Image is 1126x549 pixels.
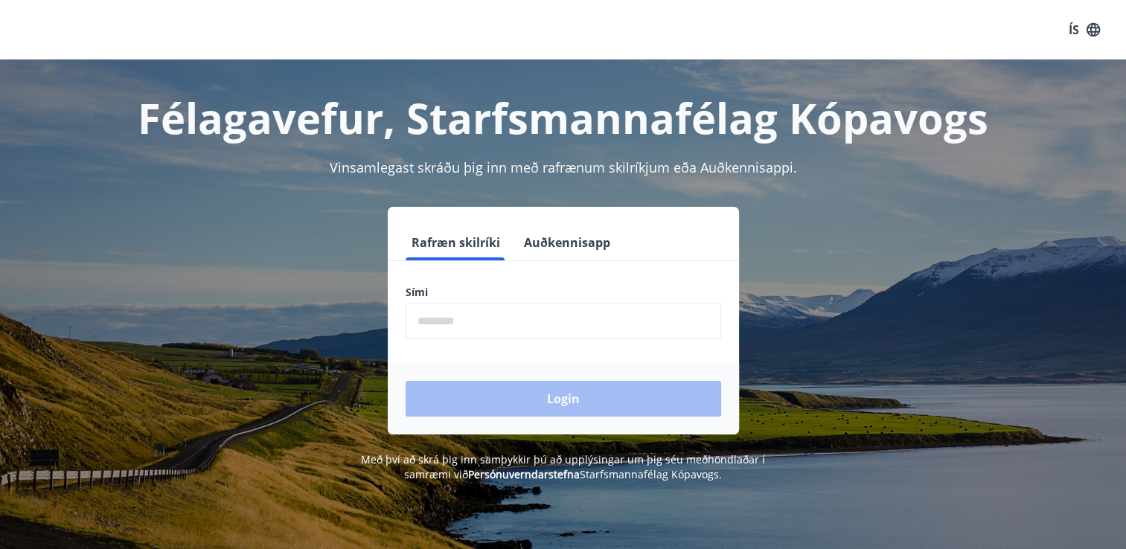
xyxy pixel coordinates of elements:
button: Rafræn skilríki [406,225,506,260]
span: Með því að skrá þig inn samþykkir þú að upplýsingar um þig séu meðhöndlaðar í samræmi við Starfsm... [361,452,765,481]
h1: Félagavefur, Starfsmannafélag Kópavogs [45,89,1081,146]
button: Auðkennisapp [518,225,616,260]
button: ÍS [1061,16,1108,43]
a: Persónuverndarstefna [468,467,580,481]
span: Vinsamlegast skráðu þig inn með rafrænum skilríkjum eða Auðkennisappi. [330,158,797,176]
label: Sími [406,285,721,300]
